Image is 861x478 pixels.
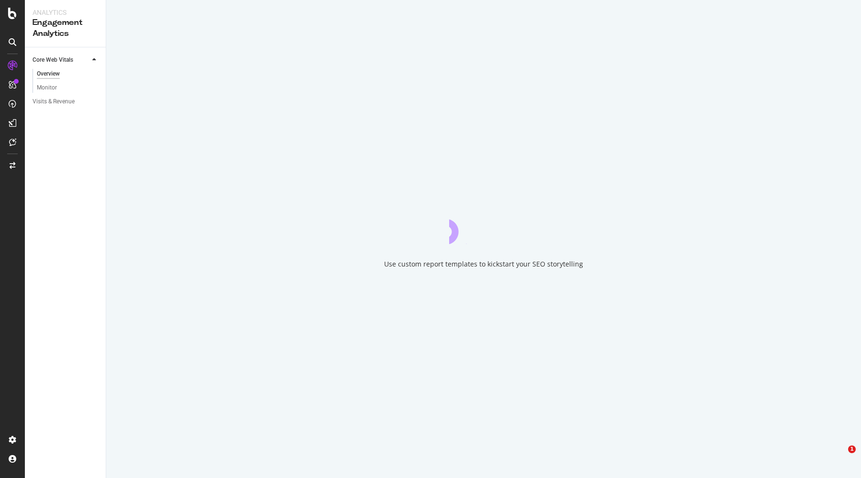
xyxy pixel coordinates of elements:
[384,259,583,269] div: Use custom report templates to kickstart your SEO storytelling
[33,55,89,65] a: Core Web Vitals
[449,210,518,244] div: animation
[37,69,60,79] div: Overview
[33,17,98,39] div: Engagement Analytics
[33,97,75,107] div: Visits & Revenue
[37,69,99,79] a: Overview
[33,97,99,107] a: Visits & Revenue
[37,83,99,93] a: Monitor
[848,445,856,453] span: 1
[33,8,98,17] div: Analytics
[37,83,57,93] div: Monitor
[828,445,851,468] iframe: Intercom live chat
[33,55,73,65] div: Core Web Vitals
